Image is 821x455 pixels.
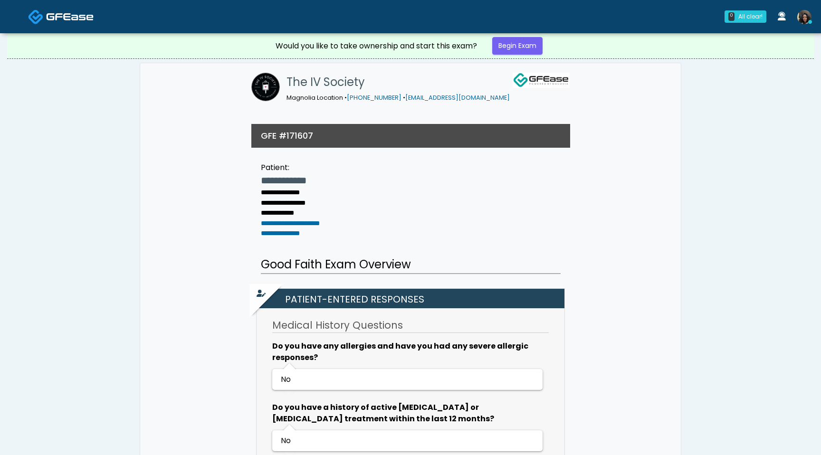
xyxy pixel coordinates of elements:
[261,256,561,274] h2: Good Faith Exam Overview
[272,341,528,363] b: Do you have any allergies and have you had any severe allergic responses?
[728,12,735,21] div: 0
[403,94,405,102] span: •
[28,9,44,25] img: Docovia
[261,162,320,173] div: Patient:
[286,73,510,92] h1: The IV Society
[797,10,811,24] img: Nike Elizabeth Akinjero
[492,37,543,55] a: Begin Exam
[28,1,94,32] a: Docovia
[281,435,291,446] span: No
[272,318,549,333] h3: Medical History Questions
[405,94,510,102] a: [EMAIL_ADDRESS][DOMAIN_NAME]
[46,12,94,21] img: Docovia
[251,73,280,101] img: The IV Society
[272,402,494,424] b: Do you have a history of active [MEDICAL_DATA] or [MEDICAL_DATA] treatment within the last 12 mon...
[347,94,401,102] a: [PHONE_NUMBER]
[261,289,564,308] h2: Patient-entered Responses
[344,94,347,102] span: •
[281,374,291,385] span: No
[738,12,763,21] div: All clear!
[513,73,570,88] img: GFEase Logo
[286,94,510,102] small: Magnolia Location
[276,40,477,52] div: Would you like to take ownership and start this exam?
[719,7,772,27] a: 0 All clear!
[261,130,313,142] h3: GFE #171607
